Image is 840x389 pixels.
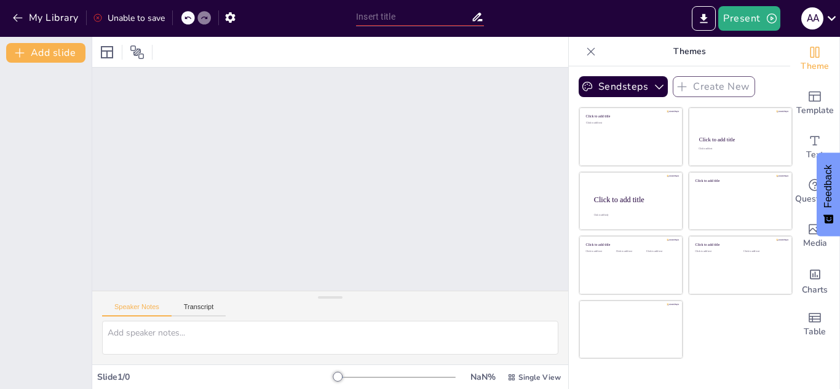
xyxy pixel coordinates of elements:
button: Create New [673,76,755,97]
div: Click to add text [586,250,614,253]
p: Themes [601,37,778,66]
span: Media [803,237,827,250]
span: Position [130,45,145,60]
input: Insert title [356,8,471,26]
button: Transcript [172,303,226,316]
div: Change the overall theme [790,37,839,81]
div: Click to add text [646,250,674,253]
div: Click to add title [699,136,781,143]
div: Click to add title [594,195,673,203]
div: Add text boxes [790,125,839,170]
button: Export to PowerPoint [692,6,716,31]
span: Template [796,104,834,117]
div: A A [801,7,823,29]
div: Click to add title [695,178,783,183]
button: Add slide [6,43,85,63]
div: Click to add text [743,250,782,253]
span: Single View [518,372,561,382]
div: Click to add text [695,250,734,253]
div: Add a table [790,302,839,347]
div: Click to add title [586,114,674,119]
span: Questions [795,192,835,206]
div: Click to add text [699,148,780,151]
div: Add charts and graphs [790,258,839,302]
div: Add images, graphics, shapes or video [790,214,839,258]
div: Click to add body [594,214,672,216]
div: Click to add text [586,122,674,125]
button: My Library [9,8,84,28]
div: Get real-time input from your audience [790,170,839,214]
div: Layout [97,42,117,62]
span: Feedback [823,165,834,208]
button: A A [801,6,823,31]
button: Present [718,6,780,31]
button: Sendsteps [579,76,668,97]
div: Unable to save [93,12,165,24]
span: Text [806,148,823,162]
div: Click to add title [586,243,674,247]
span: Table [804,325,826,339]
button: Feedback - Show survey [817,152,840,236]
div: Click to add text [616,250,644,253]
button: Speaker Notes [102,303,172,316]
div: Click to add title [695,243,783,247]
div: Add ready made slides [790,81,839,125]
div: NaN % [468,371,497,383]
span: Charts [802,283,828,297]
span: Theme [801,60,829,73]
div: Slide 1 / 0 [97,371,338,383]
